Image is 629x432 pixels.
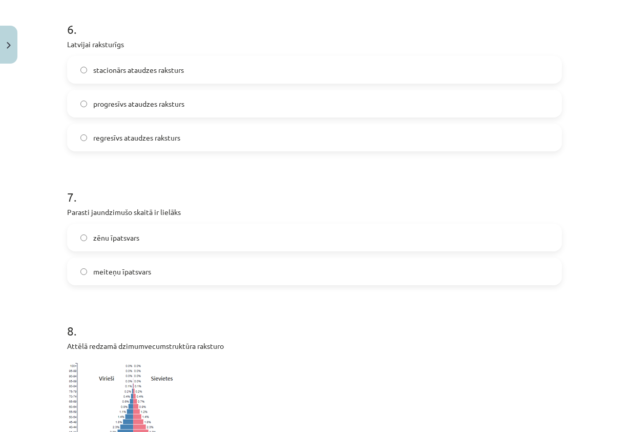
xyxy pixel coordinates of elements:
input: meiteņu īpatsvars [80,268,87,275]
img: icon-close-lesson-0947bae3869378f0d4975bcd49f059093ad1ed9edebbc8119c70593378902aed.svg [7,42,11,49]
span: stacionārs ataudzes raksturs [93,65,184,75]
span: zēnu īpatsvars [93,232,139,243]
span: progresīvs ataudzes raksturs [93,99,184,109]
span: regresīvs ataudzes raksturs [93,132,180,143]
input: zēnu īpatsvars [80,234,87,241]
h1: 8 . [67,306,562,338]
h1: 6 . [67,4,562,36]
input: regresīvs ataudzes raksturs [80,134,87,141]
input: stacionārs ataudzes raksturs [80,67,87,73]
h1: 7 . [67,172,562,204]
span: meiteņu īpatsvars [93,266,151,277]
p: Parasti jaundzimušo skaitā ir lielāks [67,207,562,218]
input: progresīvs ataudzes raksturs [80,101,87,107]
p: Attēlā redzamā dzimumvecumstruktūra raksturo [67,341,562,351]
p: Latvijai raksturīgs [67,39,562,50]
